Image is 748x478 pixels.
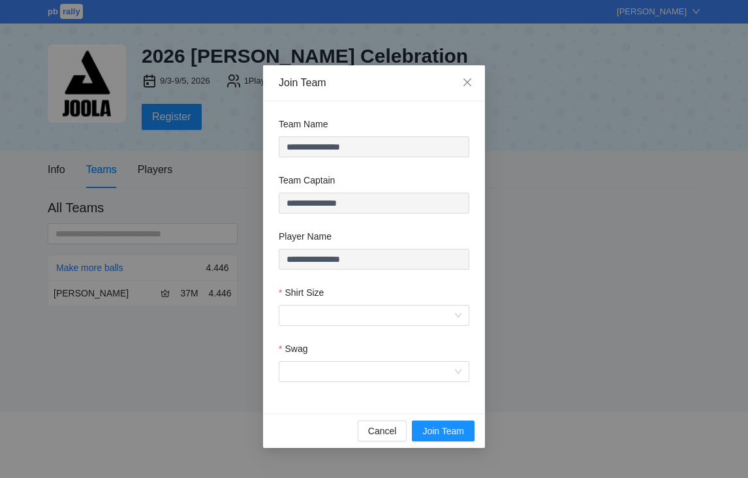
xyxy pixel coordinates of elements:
[368,424,397,438] span: Cancel
[450,65,485,101] button: Close
[358,421,407,441] button: Cancel
[462,77,473,88] span: close
[279,173,335,187] label: Team Captain
[412,421,475,441] button: Join Team
[279,285,324,300] label: Shirt Size
[287,362,452,381] input: Swag
[279,117,328,131] label: Team Name
[422,424,464,438] span: Join Team
[279,229,332,244] label: Player Name
[279,342,307,356] label: Swag
[279,76,469,90] div: Join Team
